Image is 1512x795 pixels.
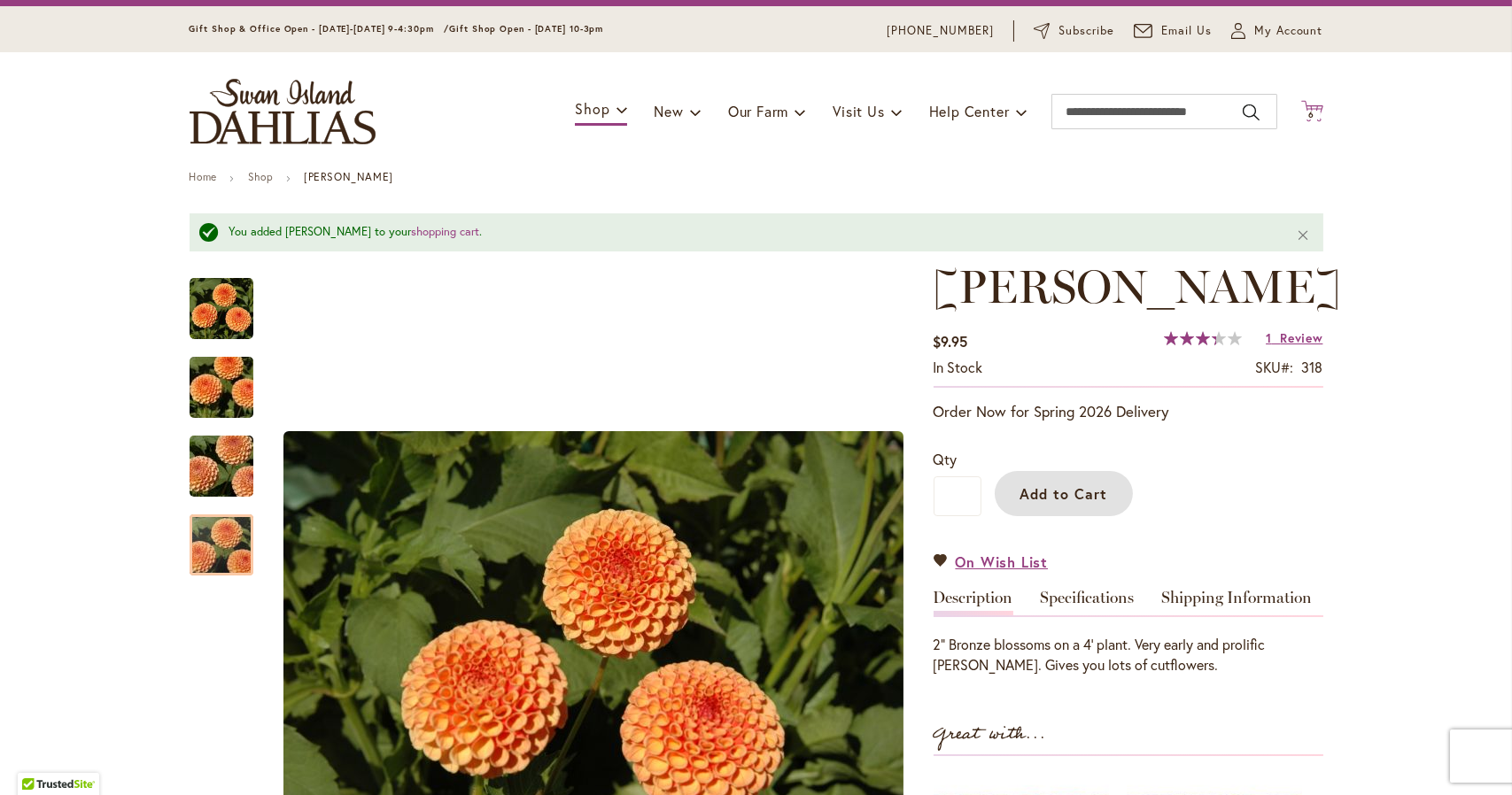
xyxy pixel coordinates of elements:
[1231,22,1323,40] button: My Account
[158,423,285,508] img: AMBER QUEEN
[887,22,994,40] a: [PHONE_NUMBER]
[1041,590,1135,615] a: Specifications
[956,552,1049,572] span: On Wish List
[1266,329,1272,346] span: 1
[934,401,1323,422] p: Order Now for Spring 2026 Delivery
[934,635,1323,675] p: 2" Bronze blossoms on a 4' plant. Very early and prolific [PERSON_NAME]. Gives you lots of cutflo...
[934,552,1049,572] a: On Wish List
[934,358,983,378] div: Availability
[1256,358,1294,376] strong: SKU
[190,23,450,35] span: Gift Shop & Office Open - [DATE]-[DATE] 9-4:30pm /
[995,471,1133,516] button: Add to Cart
[1280,329,1322,346] span: Review
[1020,484,1107,503] span: Add to Cart
[1161,22,1212,40] span: Email Us
[934,358,983,376] span: In stock
[934,332,968,351] span: $9.95
[190,79,376,144] a: store logo
[190,418,271,497] div: AMBER QUEEN
[190,170,217,183] a: Home
[575,99,609,118] span: Shop
[1162,590,1313,615] a: Shipping Information
[728,102,788,120] span: Our Farm
[13,732,63,782] iframe: Launch Accessibility Center
[158,344,285,429] img: AMBER QUEEN
[1058,22,1114,40] span: Subscribe
[1034,22,1114,40] a: Subscribe
[1309,109,1315,120] span: 6
[1164,331,1242,345] div: 67%
[1254,22,1323,40] span: My Account
[934,450,958,468] span: Qty
[248,170,273,183] a: Shop
[190,339,271,418] div: AMBER QUEEN
[190,276,253,340] img: AMBER QUEEN
[449,23,603,35] span: Gift Shop Open - [DATE] 10-3pm
[304,170,393,183] strong: [PERSON_NAME]
[1266,329,1322,346] a: 1 Review
[190,260,271,339] div: AMBER QUEEN
[934,590,1323,675] div: Detailed Product Info
[190,497,253,575] div: AMBER QUEEN
[654,102,683,120] span: New
[934,259,1342,314] span: [PERSON_NAME]
[934,590,1013,615] a: Description
[412,224,480,239] a: shopping cart
[1301,100,1323,124] button: 6
[229,224,1270,241] div: You added [PERSON_NAME] to your .
[1134,22,1212,40] a: Email Us
[833,102,884,120] span: Visit Us
[934,720,1047,749] strong: Great with...
[929,102,1010,120] span: Help Center
[1302,358,1323,378] div: 318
